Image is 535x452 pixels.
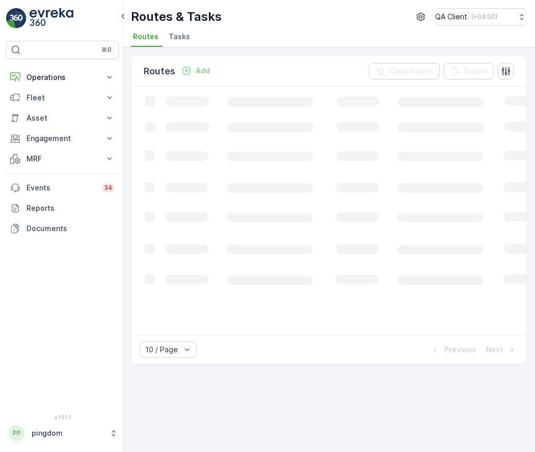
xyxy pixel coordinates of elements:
button: QA Client(+03:00) [435,8,527,25]
p: pingdom [32,428,104,438]
p: Add [196,66,210,76]
p: Clear Filters [389,66,434,76]
button: Add [177,65,214,77]
a: Documents [6,218,119,239]
p: Operations [26,72,98,82]
p: MRF [26,154,98,164]
p: Previous [444,345,476,355]
button: Clear Filters [369,63,440,79]
span: Tasks [169,32,190,42]
p: Engagement [26,133,98,144]
p: Reports [26,203,115,213]
p: Fleet [26,93,98,103]
span: v 1.51.1 [6,414,119,420]
p: Documents [26,223,115,234]
a: Reports [6,198,119,218]
p: Next [486,345,503,355]
button: Operations [6,67,119,88]
button: PPpingdom [6,422,119,444]
p: Routes & Tasks [131,9,222,25]
button: Next [485,344,518,356]
button: Export [444,63,494,79]
div: PP [9,425,25,441]
p: Export [464,66,488,76]
p: Asset [26,113,98,123]
p: 34 [104,184,113,192]
img: logo [6,8,26,29]
a: Events34 [6,178,119,198]
span: Routes [133,32,158,42]
p: Events [26,183,96,193]
p: Routes [144,64,175,78]
button: Previous [429,344,477,356]
p: ⌘B [101,46,112,54]
button: Engagement [6,128,119,149]
button: Asset [6,108,119,128]
img: logo_light-DOdMpM7g.png [30,8,73,29]
button: MRF [6,149,119,169]
p: QA Client [435,12,467,22]
p: ( +03:00 ) [471,13,497,21]
button: Fleet [6,88,119,108]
